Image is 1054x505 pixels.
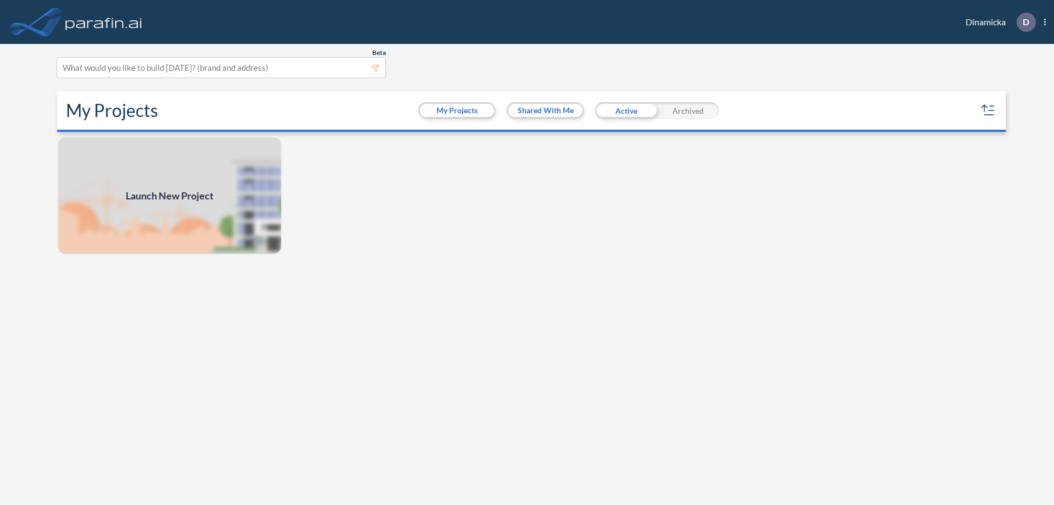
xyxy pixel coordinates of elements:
[595,102,657,119] div: Active
[508,104,582,117] button: Shared With Me
[1023,17,1029,27] p: D
[57,136,282,255] a: Launch New Project
[657,102,719,119] div: Archived
[63,11,144,33] img: logo
[57,136,282,255] img: add
[949,13,1046,32] div: Dinamicka
[126,188,214,203] span: Launch New Project
[979,102,997,119] button: sort
[420,104,494,117] button: My Projects
[66,100,158,121] h2: My Projects
[372,48,386,57] span: Beta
